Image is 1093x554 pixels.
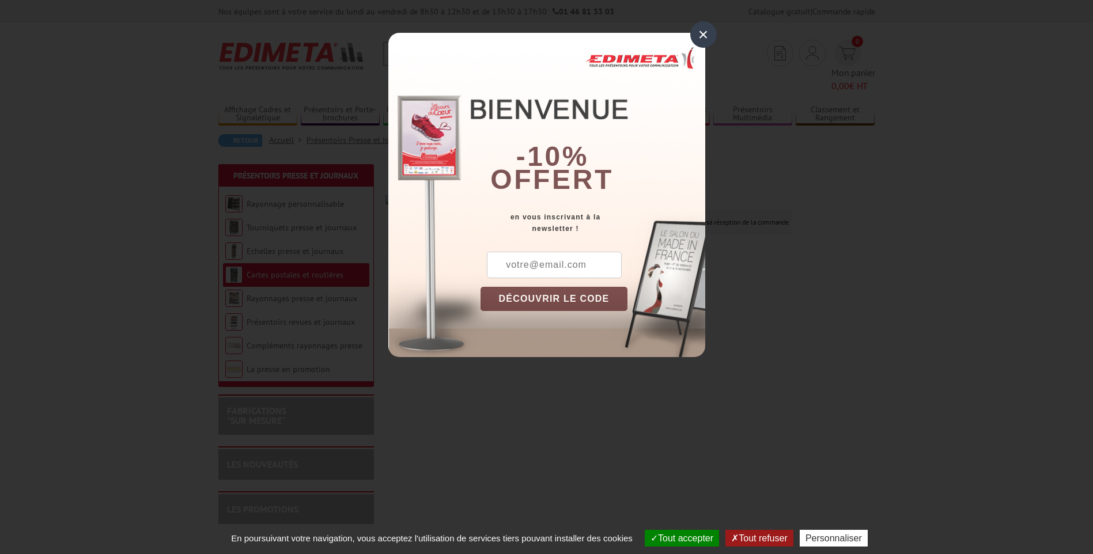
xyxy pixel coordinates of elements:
[225,533,638,543] span: En poursuivant votre navigation, vous acceptez l'utilisation de services tiers pouvant installer ...
[690,21,717,48] div: ×
[481,287,628,311] button: DÉCOUVRIR LE CODE
[487,252,622,278] input: votre@email.com
[490,164,614,195] font: offert
[725,530,793,547] button: Tout refuser
[516,141,589,172] b: -10%
[481,211,705,234] div: en vous inscrivant à la newsletter !
[645,530,719,547] button: Tout accepter
[800,530,868,547] button: Personnaliser (fenêtre modale)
